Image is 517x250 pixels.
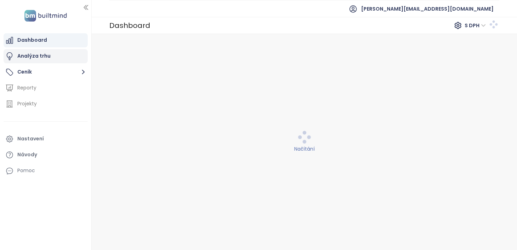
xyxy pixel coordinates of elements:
[17,166,35,175] div: Pomoc
[17,36,47,45] div: Dashboard
[4,81,88,95] a: Reporty
[4,164,88,178] div: Pomoc
[4,65,88,79] button: Ceník
[17,52,51,60] div: Analýza trhu
[4,97,88,111] a: Projekty
[361,0,494,17] span: [PERSON_NAME][EMAIL_ADDRESS][DOMAIN_NAME]
[109,18,150,33] div: Dashboard
[4,33,88,47] a: Dashboard
[17,134,44,143] div: Nastavení
[4,148,88,162] a: Návody
[17,83,36,92] div: Reporty
[4,132,88,146] a: Nastavení
[465,20,486,31] span: S DPH
[22,8,69,23] img: logo
[17,150,37,159] div: Návody
[4,49,88,63] a: Analýza trhu
[17,99,37,108] div: Projekty
[96,145,513,153] div: Načítání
